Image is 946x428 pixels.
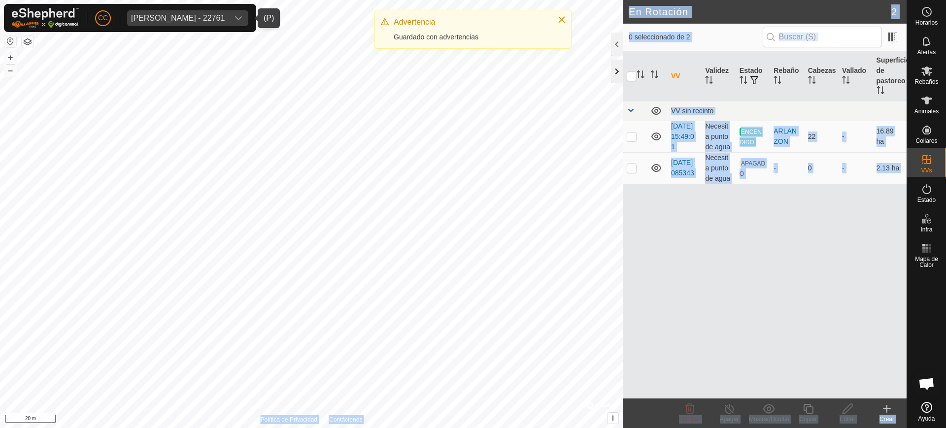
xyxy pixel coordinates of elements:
div: - [774,163,800,173]
th: Rebaño [770,51,804,101]
span: Ayuda [918,416,935,422]
button: Capas del Mapa [22,36,34,48]
span: Rebaños [914,79,938,85]
div: Copiar [788,415,828,424]
span: Anca Sanda Bercian - 22761 [127,10,229,26]
th: Superficie de pastoreo [873,51,907,101]
input: Buscar (S) [763,27,882,47]
a: Política de Privacidad [261,415,317,424]
button: i [608,413,618,424]
div: Crear [867,415,907,424]
div: Mostrar/Ocultar [749,415,788,424]
p-sorticon: Activar para ordenar [877,88,884,96]
p-sorticon: Activar para ordenar [650,72,658,80]
button: Close [555,13,569,27]
span: 0 seleccionado de 2 [629,32,763,42]
th: Cabezas [804,51,838,101]
td: - [838,121,872,152]
div: Guardado con advertencias [394,32,547,42]
span: Mapa de Calor [910,256,944,268]
span: Infra [920,227,932,232]
p-sorticon: Activar para ordenar [637,72,644,80]
p-sorticon: Activar para ordenar [740,77,747,85]
a: Ayuda [907,398,946,426]
a: [DATE] 085343 [671,159,694,177]
th: VV [667,51,701,101]
span: VVs [921,167,932,173]
td: 16.89 ha [873,121,907,152]
img: Logo Gallagher [12,8,79,28]
p-sorticon: Activar para ordenar [705,77,713,85]
button: Restablecer Mapa [4,35,16,47]
p-sorticon: Activar para ordenar [808,77,816,85]
th: Vallado [838,51,872,101]
div: VV sin recinto [671,107,903,115]
td: Necesita punto de agua [701,121,735,152]
span: CC [98,13,108,23]
div: dropdown trigger [229,10,248,26]
p-sorticon: Activar para ordenar [842,77,850,85]
td: 22 [804,121,838,152]
td: Necesita punto de agua [701,152,735,184]
h2: En Rotación [629,6,891,18]
td: - [838,152,872,184]
p-sorticon: Activar para ordenar [774,77,781,85]
div: ARLANZON [774,126,800,147]
div: Editar [828,415,867,424]
a: Contáctenos [329,415,362,424]
span: APAGADO [740,159,765,178]
span: Eliminar [679,416,700,423]
th: Validez [701,51,735,101]
span: ENCENDIDO [740,128,762,146]
td: 0 [804,152,838,184]
span: Animales [914,108,939,114]
span: Horarios [915,20,938,26]
div: Chat abierto [912,369,942,398]
div: Advertencia [394,16,547,28]
a: [DATE] 15:49:01 [671,122,694,151]
span: Estado [917,197,936,203]
button: – [4,65,16,76]
span: 2 [891,4,897,19]
span: i [612,414,614,422]
th: Estado [736,51,770,101]
span: Alertas [917,49,936,55]
div: Apagar [709,415,749,424]
button: + [4,52,16,64]
span: Collares [915,138,937,144]
td: 2.13 ha [873,152,907,184]
div: [PERSON_NAME] - 22761 [131,14,225,22]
